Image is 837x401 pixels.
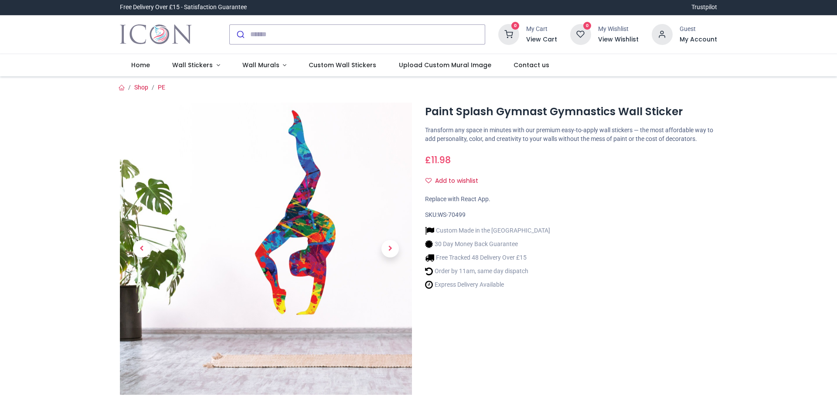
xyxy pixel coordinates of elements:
span: Home [131,61,150,69]
a: Previous [120,146,163,351]
a: My Account [680,35,717,44]
a: Shop [134,84,148,91]
span: Previous [133,240,150,257]
a: Trustpilot [691,3,717,12]
a: View Wishlist [598,35,639,44]
li: Custom Made in the [GEOGRAPHIC_DATA] [425,226,550,235]
a: 0 [498,30,519,37]
a: PE [158,84,165,91]
a: 0 [570,30,591,37]
p: Transform any space in minutes with our premium easy-to-apply wall stickers — the most affordable... [425,126,717,143]
a: Logo of Icon Wall Stickers [120,22,192,47]
li: Free Tracked 48 Delivery Over £15 [425,253,550,262]
span: Upload Custom Mural Image [399,61,491,69]
span: Contact us [514,61,549,69]
div: SKU: [425,211,717,219]
span: 11.98 [431,154,451,166]
li: Express Delivery Available [425,280,550,289]
sup: 0 [511,22,520,30]
div: Free Delivery Over £15 - Satisfaction Guarantee [120,3,247,12]
div: My Wishlist [598,25,639,34]
a: Wall Stickers [161,54,231,77]
button: Add to wishlistAdd to wishlist [425,174,486,189]
span: Custom Wall Stickers [309,61,376,69]
img: Icon Wall Stickers [120,22,192,47]
li: Order by 11am, same day dispatch [425,267,550,276]
img: Paint Splash Gymnast Gymnastics Wall Sticker [120,103,412,395]
li: 30 Day Money Back Guarantee [425,240,550,249]
a: Wall Murals [231,54,298,77]
a: View Cart [526,35,557,44]
div: Guest [680,25,717,34]
div: Replace with React App. [425,195,717,204]
a: Next [368,146,412,351]
h1: Paint Splash Gymnast Gymnastics Wall Sticker [425,104,717,119]
span: Next [381,240,399,257]
div: My Cart [526,25,557,34]
button: Submit [230,25,250,44]
span: WS-70499 [438,211,466,218]
span: Wall Murals [242,61,279,69]
i: Add to wishlist [425,178,432,184]
sup: 0 [583,22,592,30]
span: £ [425,154,451,166]
span: Wall Stickers [172,61,213,69]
